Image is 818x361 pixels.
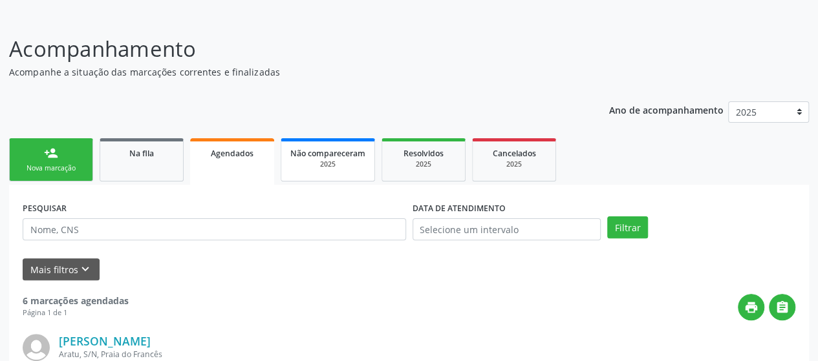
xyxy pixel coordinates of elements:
[738,294,764,320] button: print
[23,198,67,218] label: PESQUISAR
[23,218,406,240] input: Nome, CNS
[769,294,795,320] button: 
[19,163,83,173] div: Nova marcação
[129,148,154,159] span: Na fila
[413,198,506,218] label: DATA DE ATENDIMENTO
[290,148,365,159] span: Não compareceram
[609,101,724,118] p: Ano de acompanhamento
[211,148,253,159] span: Agendados
[482,160,546,169] div: 2025
[391,160,456,169] div: 2025
[59,334,151,348] a: [PERSON_NAME]
[23,307,129,318] div: Página 1 de 1
[404,148,444,159] span: Resolvidos
[59,349,601,360] div: Aratu, S/N, Praia do Francês
[493,148,536,159] span: Cancelados
[9,65,569,79] p: Acompanhe a situação das marcações correntes e finalizadas
[775,300,790,315] i: 
[290,160,365,169] div: 2025
[78,262,92,276] i: keyboard_arrow_down
[23,294,129,307] strong: 6 marcações agendadas
[413,218,601,240] input: Selecione um intervalo
[607,216,648,238] button: Filtrar
[44,146,58,160] div: person_add
[744,300,759,315] i: print
[23,258,100,281] button: Mais filtroskeyboard_arrow_down
[9,33,569,65] p: Acompanhamento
